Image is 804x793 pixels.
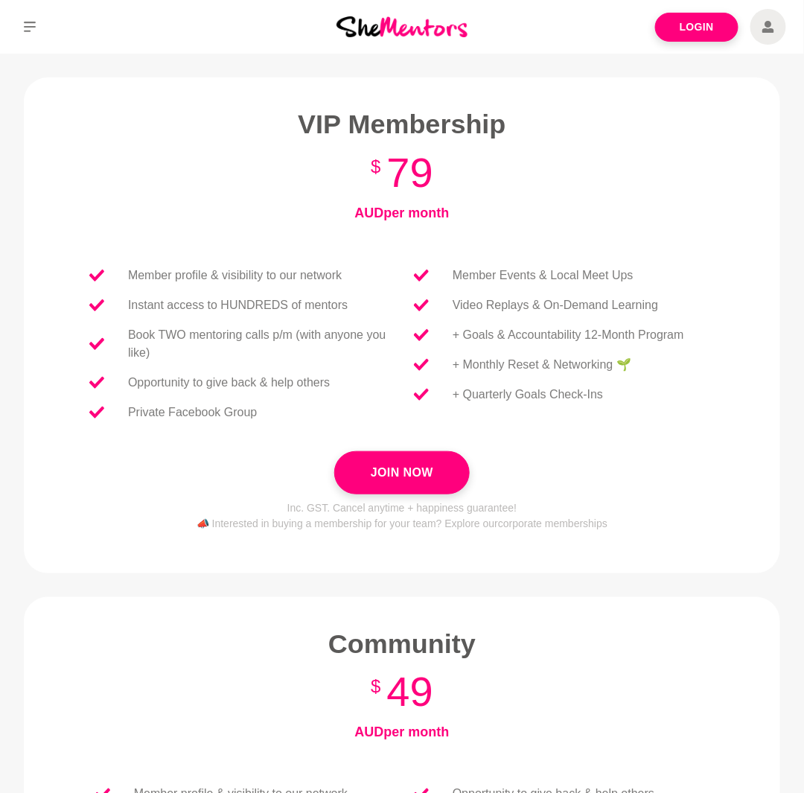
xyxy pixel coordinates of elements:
[453,386,603,404] p: + Quarterly Goals Check-Ins
[77,666,727,719] h3: 49
[77,205,727,222] h4: AUD per month
[77,147,727,199] h3: 79
[77,516,727,532] p: 📣 Interested in buying a membership for your team? Explore our
[453,267,634,284] p: Member Events & Local Meet Ups
[498,517,607,529] a: corporate memberships
[128,374,330,392] p: Opportunity to give back & help others
[77,724,727,742] h4: AUD per month
[77,107,727,141] h2: VIP Membership
[128,296,348,314] p: Instant access to HUNDREDS of mentors
[655,13,738,42] a: Login
[128,404,257,421] p: Private Facebook Group
[453,356,631,374] p: + Monthly Reset & Networking 🌱
[334,451,470,494] button: Join Now
[453,296,658,314] p: Video Replays & On-Demand Learning
[128,326,390,362] p: Book TWO mentoring calls p/m (with anyone you like)
[77,500,727,516] p: Inc. GST. Cancel anytime + happiness guarantee!
[336,16,468,36] img: She Mentors Logo
[77,627,727,660] h2: Community
[453,326,684,344] p: + Goals & Accountability 12-Month Program
[128,267,342,284] p: Member profile & visibility to our network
